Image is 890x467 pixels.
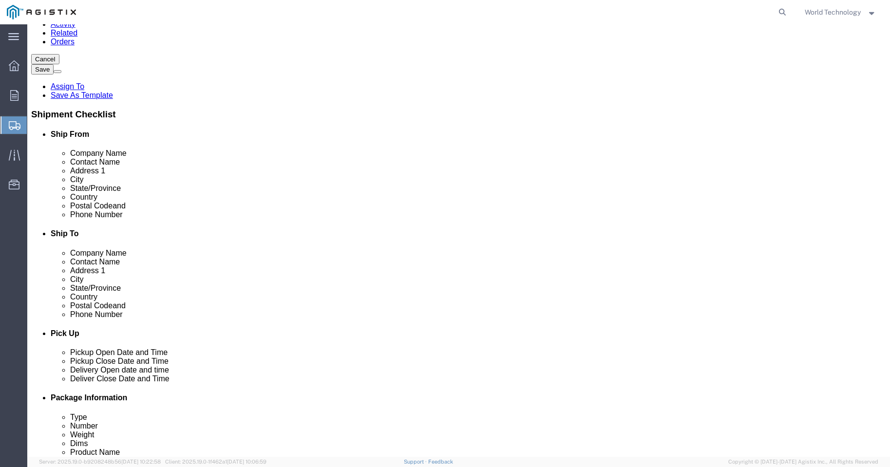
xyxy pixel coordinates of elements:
a: Support [404,459,428,465]
span: Server: 2025.19.0-b9208248b56 [39,459,161,465]
span: Copyright © [DATE]-[DATE] Agistix Inc., All Rights Reserved [728,458,878,466]
img: logo [7,5,76,19]
span: [DATE] 10:22:58 [121,459,161,465]
iframe: FS Legacy Container [27,24,890,457]
span: World Technology [805,7,861,18]
a: Feedback [428,459,453,465]
span: [DATE] 10:06:59 [227,459,266,465]
span: Client: 2025.19.0-1f462a1 [165,459,266,465]
button: World Technology [804,6,877,18]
